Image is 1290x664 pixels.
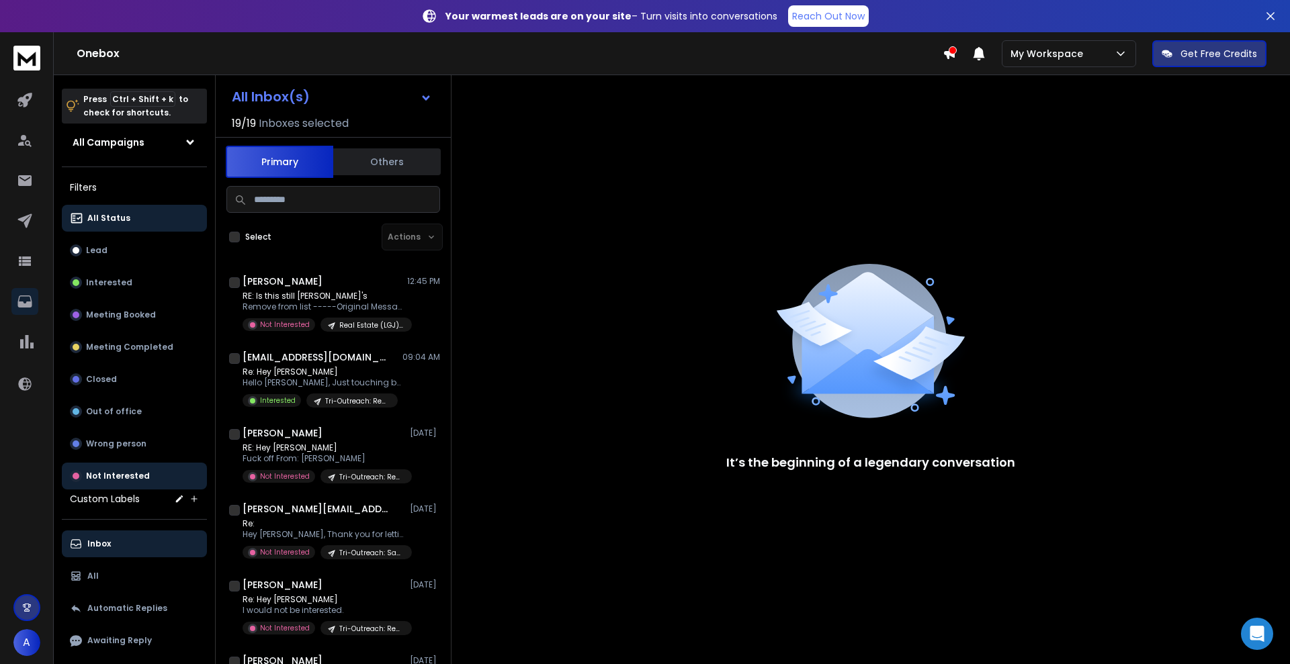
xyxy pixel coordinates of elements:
[726,453,1015,472] p: It’s the beginning of a legendary conversation
[243,301,404,312] p: Remove from list -----Original Message-----
[243,578,322,591] h1: [PERSON_NAME]
[339,624,404,634] p: Tri-Outreach: Real Estate
[259,115,349,132] h3: Inboxes selected
[86,342,173,352] p: Meeting Completed
[243,275,322,288] h1: [PERSON_NAME]
[87,571,99,581] p: All
[325,396,390,406] p: Tri-Outreach: Real Estate
[62,178,207,197] h3: Filters
[13,629,40,656] button: A
[260,623,310,633] p: Not Interested
[62,269,207,296] button: Interested
[1010,47,1088,60] p: My Workspace
[221,83,443,110] button: All Inbox(s)
[62,334,207,361] button: Meeting Completed
[87,213,130,224] p: All Status
[62,129,207,156] button: All Campaigns
[788,5,869,27] a: Reach Out Now
[62,366,207,393] button: Closed
[243,426,322,440] h1: [PERSON_NAME]
[445,9,632,23] strong: Your warmest leads are on your site
[62,398,207,425] button: Out of office
[260,471,310,481] p: Not Interested
[87,603,167,614] p: Automatic Replies
[243,594,404,605] p: Re: Hey [PERSON_NAME]
[62,205,207,232] button: All Status
[62,595,207,622] button: Automatic Replies
[445,9,777,23] p: – Turn visits into conversations
[86,406,142,417] p: Out of office
[339,320,404,330] p: Real Estate (LGJ) — 16-30 Employees (Inbound Offer)
[86,374,117,385] p: Closed
[226,146,333,178] button: Primary
[243,377,404,388] p: Hello [PERSON_NAME], Just touching base for
[792,9,865,23] p: Reach Out Now
[243,605,404,616] p: I would not be interested.
[260,395,296,406] p: Interested
[243,442,404,453] p: RE: Hey [PERSON_NAME]
[339,472,404,482] p: Tri-Outreach: Real Estate
[1180,47,1257,60] p: Get Free Credits
[62,530,207,557] button: Inbox
[62,563,207,589] button: All
[243,367,404,377] p: Re: Hey [PERSON_NAME]
[110,91,175,107] span: Ctrl + Shift + k
[243,502,390,516] h1: [PERSON_NAME][EMAIL_ADDRESS][PERSON_NAME][DOMAIN_NAME]
[87,538,111,549] p: Inbox
[243,518,404,529] p: Re:
[62,301,207,328] button: Meeting Booked
[260,547,310,557] p: Not Interested
[410,504,440,514] p: [DATE]
[87,635,152,646] p: Awaiting Reply
[407,276,440,287] p: 12:45 PM
[260,320,310,330] p: Not Interested
[410,428,440,438] p: [DATE]
[243,350,390,364] h1: [EMAIL_ADDRESS][DOMAIN_NAME]
[339,548,404,558] p: Tri-Outreach: SaaS/Tech
[1241,618,1273,650] div: Open Intercom Messenger
[86,310,156,320] p: Meeting Booked
[243,453,404,464] p: Fuck off From: [PERSON_NAME]
[86,277,132,288] p: Interested
[232,115,256,132] span: 19 / 19
[83,93,188,120] p: Press to check for shortcuts.
[62,463,207,489] button: Not Interested
[62,237,207,264] button: Lead
[77,46,943,62] h1: Onebox
[333,147,441,177] button: Others
[62,430,207,457] button: Wrong person
[86,471,150,481] p: Not Interested
[13,46,40,70] img: logo
[410,579,440,590] p: [DATE]
[245,232,271,242] label: Select
[243,291,404,301] p: RE: Is this still [PERSON_NAME]'s
[86,245,107,256] p: Lead
[1152,40,1266,67] button: Get Free Credits
[243,529,404,540] p: Hey [PERSON_NAME], Thank you for letting
[62,627,207,654] button: Awaiting Reply
[70,492,140,506] h3: Custom Labels
[402,352,440,363] p: 09:04 AM
[86,438,146,449] p: Wrong person
[232,90,310,103] h1: All Inbox(s)
[73,136,144,149] h1: All Campaigns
